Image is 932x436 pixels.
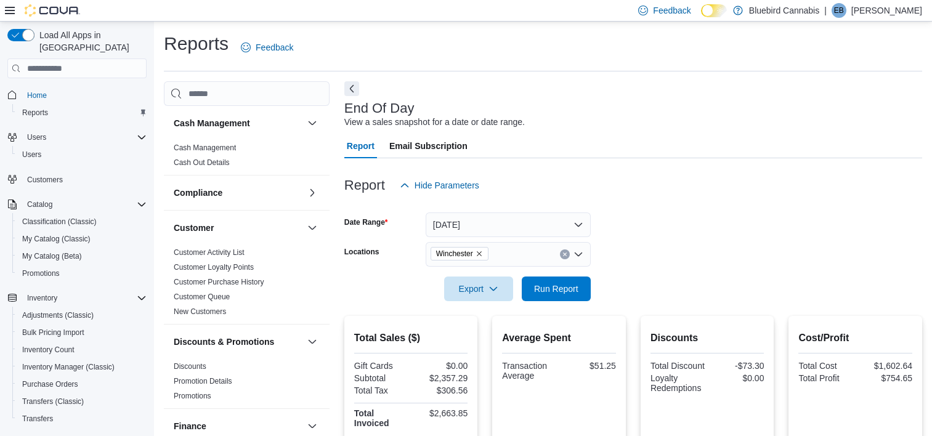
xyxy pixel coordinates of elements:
h3: Cash Management [174,117,250,129]
span: Catalog [27,200,52,209]
span: Customers [27,175,63,185]
button: Transfers [12,410,152,427]
span: Bulk Pricing Import [17,325,147,340]
span: Users [22,130,147,145]
span: My Catalog (Classic) [17,232,147,246]
span: My Catalog (Beta) [22,251,82,261]
span: Email Subscription [389,134,468,158]
a: Customer Loyalty Points [174,263,254,272]
button: Inventory Manager (Classic) [12,358,152,376]
span: Bulk Pricing Import [22,328,84,337]
button: Compliance [305,185,320,200]
button: Cash Management [174,117,302,129]
span: EB [834,3,844,18]
button: Inventory Count [12,341,152,358]
span: Users [27,132,46,142]
div: -$73.30 [710,361,764,371]
span: Purchase Orders [17,377,147,392]
span: Promotion Details [174,376,232,386]
div: Loyalty Redemptions [650,373,705,393]
button: Inventory [22,291,62,305]
span: Load All Apps in [GEOGRAPHIC_DATA] [34,29,147,54]
a: Cash Management [174,143,236,152]
button: My Catalog (Classic) [12,230,152,248]
span: Customer Queue [174,292,230,302]
button: Users [2,129,152,146]
div: Gift Cards [354,361,408,371]
span: Users [17,147,147,162]
p: [PERSON_NAME] [851,3,922,18]
span: Inventory Manager (Classic) [22,362,115,372]
span: Catalog [22,197,147,212]
a: New Customers [174,307,226,316]
h2: Discounts [650,331,764,345]
button: Home [2,86,152,103]
button: Hide Parameters [395,173,484,198]
a: Classification (Classic) [17,214,102,229]
button: [DATE] [426,212,591,237]
a: Adjustments (Classic) [17,308,99,323]
div: $306.56 [413,386,468,395]
span: Transfers [22,414,53,424]
span: Feedback [653,4,691,17]
h3: Report [344,178,385,193]
a: Inventory Count [17,342,79,357]
label: Locations [344,247,379,257]
h2: Total Sales ($) [354,331,468,345]
span: Customer Activity List [174,248,245,257]
button: Customer [174,222,302,234]
div: $2,663.85 [413,408,468,418]
button: Open list of options [573,249,583,259]
div: $0.00 [710,373,764,383]
div: Total Discount [650,361,705,371]
span: Reports [22,108,48,118]
div: Customer [164,245,330,324]
span: Customers [22,172,147,187]
span: Export [452,277,506,301]
div: Total Tax [354,386,408,395]
span: Feedback [256,41,293,54]
span: Winchester [431,247,488,260]
h3: Compliance [174,187,222,199]
h3: Customer [174,222,214,234]
h2: Average Spent [502,331,616,345]
span: Transfers (Classic) [22,397,84,406]
button: Customers [2,171,152,188]
span: Users [22,150,41,159]
div: Discounts & Promotions [164,359,330,408]
span: Purchase Orders [22,379,78,389]
h3: Discounts & Promotions [174,336,274,348]
span: My Catalog (Classic) [22,234,91,244]
a: Home [22,88,52,103]
h2: Cost/Profit [798,331,912,345]
span: Cash Out Details [174,158,230,168]
button: Clear input [560,249,570,259]
span: Transfers (Classic) [17,394,147,409]
p: Bluebird Cannabis [749,3,819,18]
span: Reports [17,105,147,120]
span: My Catalog (Beta) [17,249,147,264]
div: Cash Management [164,140,330,175]
span: Customer Loyalty Points [174,262,254,272]
div: $2,357.29 [413,373,468,383]
button: Classification (Classic) [12,213,152,230]
a: Customer Queue [174,293,230,301]
span: Report [347,134,375,158]
p: | [824,3,827,18]
button: Purchase Orders [12,376,152,393]
span: Home [22,87,147,102]
a: Transfers (Classic) [17,394,89,409]
button: Catalog [22,197,57,212]
a: My Catalog (Classic) [17,232,95,246]
button: Run Report [522,277,591,301]
strong: Total Invoiced [354,408,389,428]
button: Inventory [2,289,152,307]
span: Customer Purchase History [174,277,264,287]
img: Cova [25,4,80,17]
button: Next [344,81,359,96]
button: Reports [12,104,152,121]
span: Promotions [17,266,147,281]
span: Discounts [174,361,206,371]
span: Adjustments (Classic) [22,310,94,320]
